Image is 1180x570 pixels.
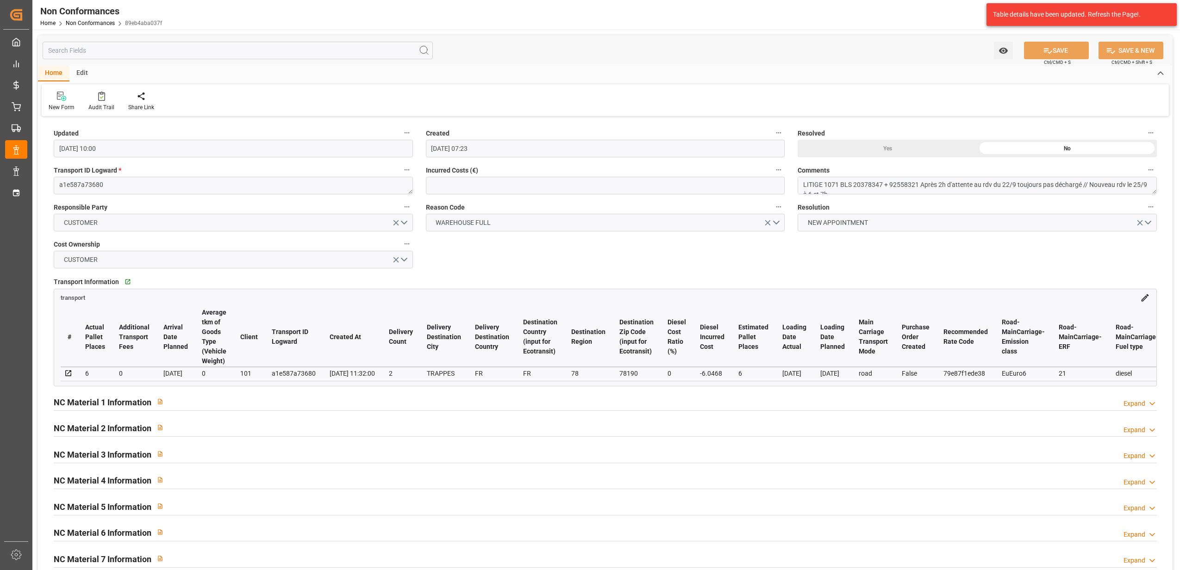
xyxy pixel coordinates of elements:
th: Actual Pallet Places [78,307,112,367]
div: Expand [1124,425,1145,435]
div: Expand [1124,503,1145,513]
th: Transport ID Logward [265,307,323,367]
div: New Form [49,103,75,112]
button: Responsible Party [401,201,413,213]
th: Created At [323,307,382,367]
div: Yes [798,140,977,157]
div: Non Conformances [40,4,162,18]
div: Edit [69,66,95,81]
button: Reason Code [773,201,785,213]
button: SAVE & NEW [1099,42,1163,59]
button: Comments [1145,164,1157,176]
span: transport [61,294,85,301]
div: 21 [1059,368,1102,379]
textarea: a1e587a73680 [54,177,413,194]
th: Road-MainCarriage-Fuel type [1109,307,1166,367]
th: Diesel Cost Ratio (%) [661,307,693,367]
button: Created [773,127,785,139]
button: open menu [798,214,1157,231]
div: Table details have been updated. Refresh the Page!. [993,10,1163,19]
span: Responsible Party [54,203,107,212]
span: NEW APPOINTMENT [803,218,873,228]
th: Road-MainCarriage-Emission class [995,307,1052,367]
div: road [859,368,888,379]
div: 0 [202,368,226,379]
div: [DATE] [782,368,806,379]
a: Home [40,20,56,26]
span: Ctrl/CMD + S [1044,59,1071,66]
th: Destination Region [564,307,612,367]
input: DD-MM-YYYY HH:MM [54,140,413,157]
h2: NC Material 7 Information [54,553,151,565]
span: Reason Code [426,203,465,212]
th: Diesel Incurred Cost [693,307,731,367]
div: 0 [119,368,150,379]
div: 6 [85,368,105,379]
th: Recommended Rate Code [937,307,995,367]
div: False [902,368,930,379]
span: Transport ID Logward [54,166,121,175]
th: Purchase Order Created [895,307,937,367]
h2: NC Material 4 Information [54,474,151,487]
div: 78 [571,368,606,379]
input: DD-MM-YYYY HH:MM [426,140,785,157]
th: # [61,307,78,367]
span: Transport Information [54,277,119,287]
div: Expand [1124,556,1145,565]
span: CUSTOMER [59,255,102,265]
th: Client [233,307,265,367]
div: No [977,140,1157,157]
div: FR [475,368,509,379]
th: Destination Zip Code (input for Ecotransit) [612,307,661,367]
div: Expand [1124,477,1145,487]
span: Cost Ownership [54,240,100,249]
th: Delivery Destination City [420,307,468,367]
th: Destination Country (input for Ecotransit) [516,307,564,367]
button: View description [151,445,169,463]
button: View description [151,393,169,410]
button: View description [151,523,169,541]
div: 0 [668,368,686,379]
div: [DATE] 11:32:00 [330,368,375,379]
th: Main Carriage Transport Mode [852,307,895,367]
th: Loading Date Actual [775,307,813,367]
h2: NC Material 5 Information [54,501,151,513]
span: WAREHOUSE FULL [431,218,495,228]
div: 101 [240,368,258,379]
h2: NC Material 6 Information [54,527,151,539]
textarea: LITIGE 1071 BLS 20378347 + 92558321 Après 2h d'attente au rdv du 22/9 toujours pas déchargé // No... [798,177,1157,194]
h2: NC Material 2 Information [54,422,151,434]
button: open menu [426,214,785,231]
span: Updated [54,129,79,138]
button: Updated [401,127,413,139]
div: Home [38,66,69,81]
th: Additional Transport Fees [112,307,156,367]
button: Transport ID Logward * [401,164,413,176]
div: Expand [1124,451,1145,461]
a: transport [61,293,85,301]
div: a1e587a73680 [272,368,316,379]
h2: NC Material 1 Information [54,396,151,409]
div: Audit Trail [88,103,114,112]
button: open menu [994,42,1013,59]
div: 79e87f1ede38 [943,368,988,379]
th: Arrival Date Planned [156,307,195,367]
th: Delivery Destination Country [468,307,516,367]
span: Resolution [798,203,830,212]
button: View description [151,419,169,436]
div: TRAPPES [427,368,461,379]
th: Loading Date Planned [813,307,852,367]
span: Incurred Costs (€) [426,166,478,175]
span: CUSTOMER [59,218,102,228]
div: 2 [389,368,413,379]
div: Share Link [128,103,154,112]
span: Ctrl/CMD + Shift + S [1111,59,1152,66]
a: Non Conformances [66,20,115,26]
span: Created [426,129,450,138]
span: Comments [798,166,830,175]
button: View description [151,497,169,515]
div: EuEuro6 [1002,368,1045,379]
div: 78190 [619,368,654,379]
div: diesel [1116,368,1159,379]
button: View description [151,471,169,489]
